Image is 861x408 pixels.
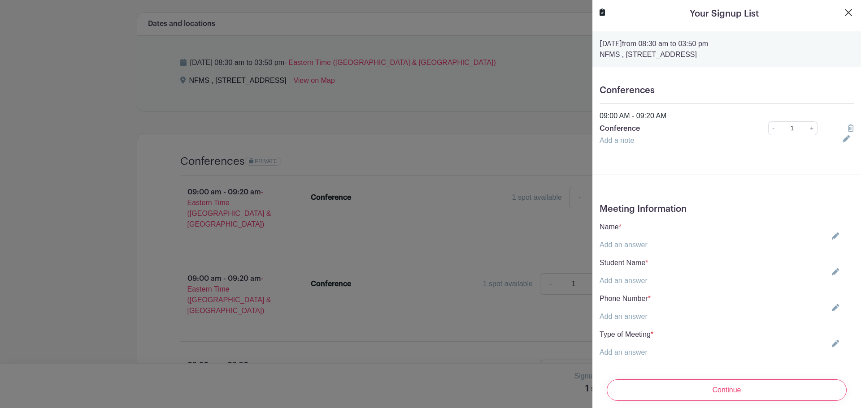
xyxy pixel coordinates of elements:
[600,329,653,340] p: Type of Meeting
[600,39,854,49] p: from 08:30 am to 03:50 pm
[768,121,778,135] a: -
[600,241,648,249] a: Add an answer
[600,137,634,144] a: Add a note
[600,204,854,215] h5: Meeting Information
[600,85,854,96] h5: Conferences
[600,49,854,60] p: NFMS , [STREET_ADDRESS]
[600,293,651,304] p: Phone Number
[806,121,818,135] a: +
[600,222,648,232] p: Name
[600,277,648,284] a: Add an answer
[600,40,622,47] strong: [DATE]
[607,379,847,401] input: Continue
[600,123,744,134] p: Conference
[600,348,648,356] a: Add an answer
[690,7,759,21] h5: Your Signup List
[600,258,648,268] p: Student Name
[843,7,854,18] button: Close
[594,111,859,121] div: 09:00 AM - 09:20 AM
[600,313,648,320] a: Add an answer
